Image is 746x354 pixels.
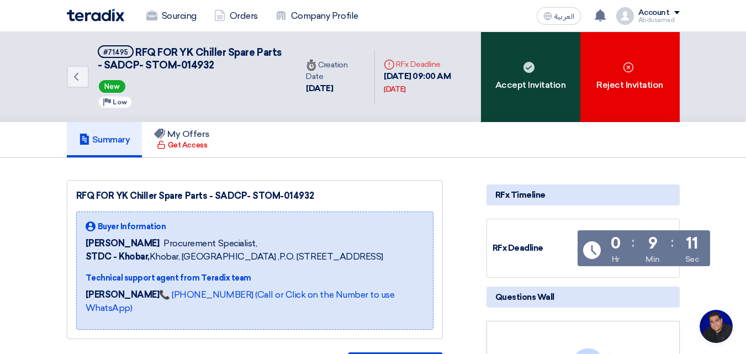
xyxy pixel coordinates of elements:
[671,233,674,252] div: :
[580,32,680,122] div: Reject Invitation
[86,289,395,313] a: 📞 [PHONE_NUMBER] (Call or Click on the Number to use WhatsApp)
[685,253,699,265] div: Sec
[103,49,128,56] div: #71495
[384,70,472,95] div: [DATE] 09:00 AM
[86,289,160,300] strong: [PERSON_NAME]
[98,46,282,71] span: RFQ FOR YK Chiller Spare Parts - SADCP- STOM-014932
[86,272,424,284] div: Technical support agent from Teradix team
[612,253,620,265] div: Hr
[632,233,634,252] div: :
[86,251,150,262] b: STDC - Khobar,
[495,291,554,303] span: Questions Wall
[98,221,166,233] span: Buyer Information
[648,236,658,251] div: 9
[616,7,634,25] img: profile_test.png
[686,236,697,251] div: 11
[163,237,257,250] span: Procurement Specialist,
[142,122,222,157] a: My Offers Get Access
[638,17,680,23] div: Abdusamad
[493,242,575,255] div: RFx Deadline
[481,32,580,122] div: Accept Invitation
[646,253,660,265] div: Min
[98,45,284,72] h5: RFQ FOR YK Chiller Spare Parts - SADCP- STOM-014932
[137,4,205,28] a: Sourcing
[306,59,366,82] div: Creation Date
[86,237,160,250] span: [PERSON_NAME]
[384,84,405,95] div: [DATE]
[79,134,130,145] h5: Summary
[554,13,574,20] span: العربية
[113,98,127,106] span: Low
[154,129,210,140] h5: My Offers
[67,9,124,22] img: Teradix logo
[700,310,733,343] div: Open chat
[486,184,680,205] div: RFx Timeline
[76,189,433,203] div: RFQ FOR YK Chiller Spare Parts - SADCP- STOM-014932
[267,4,367,28] a: Company Profile
[205,4,267,28] a: Orders
[306,82,366,95] div: [DATE]
[384,59,472,70] div: RFx Deadline
[157,140,207,151] div: Get Access
[611,236,621,251] div: 0
[638,8,670,18] div: Account
[67,122,142,157] a: Summary
[537,7,581,25] button: العربية
[99,80,125,93] span: New
[86,250,383,263] span: Khobar, [GEOGRAPHIC_DATA] ,P.O. [STREET_ADDRESS]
